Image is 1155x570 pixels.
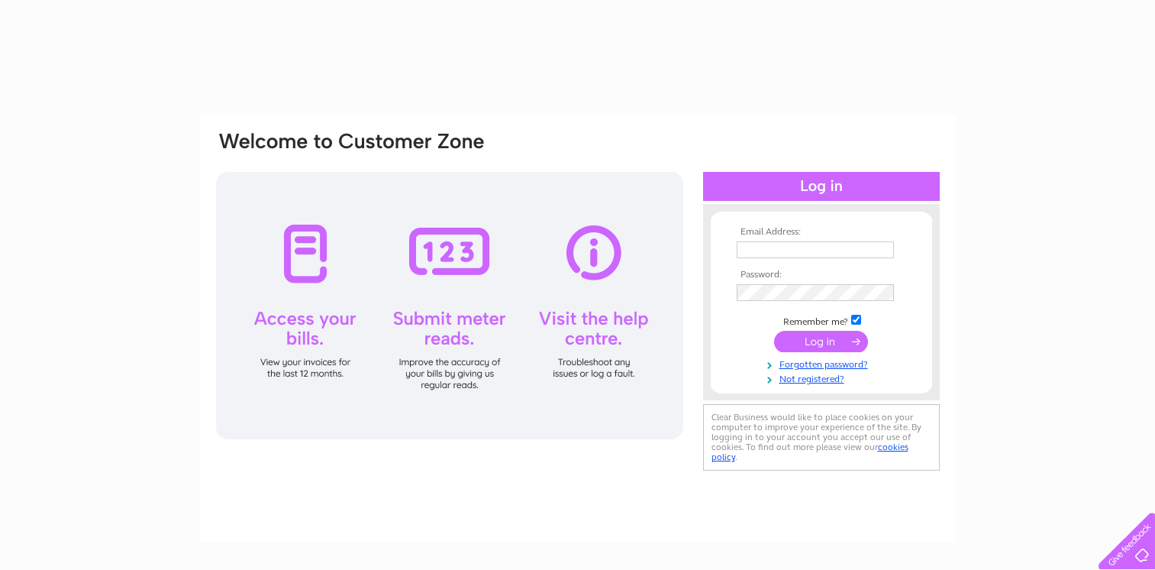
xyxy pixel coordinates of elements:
[737,371,910,385] a: Not registered?
[733,227,910,238] th: Email Address:
[711,442,908,462] a: cookies policy
[733,270,910,280] th: Password:
[703,404,940,471] div: Clear Business would like to place cookies on your computer to improve your experience of the sit...
[733,313,910,328] td: Remember me?
[774,331,868,352] input: Submit
[737,356,910,371] a: Forgotten password?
